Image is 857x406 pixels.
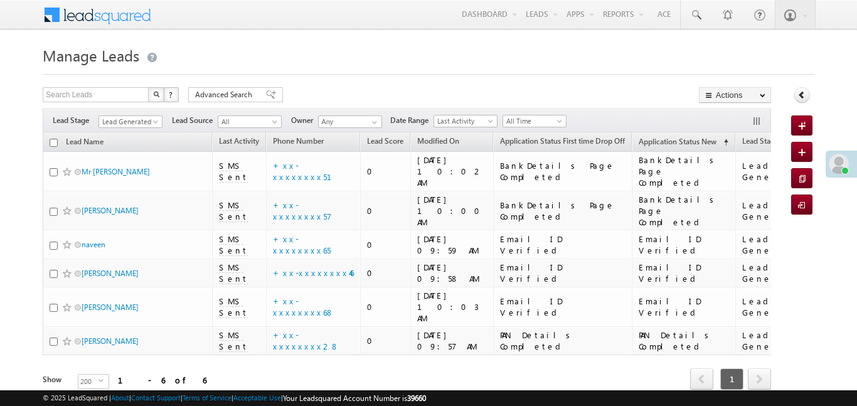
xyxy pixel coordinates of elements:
[365,116,381,129] a: Show All Items
[748,368,771,390] span: next
[699,87,771,103] button: Actions
[172,115,218,126] span: Lead Source
[367,136,403,146] span: Lead Score
[169,89,174,100] span: ?
[273,160,347,182] a: +xx-xxxxxxxx51
[82,269,139,278] a: [PERSON_NAME]
[273,200,332,222] a: +xx-xxxxxxxx57
[632,134,735,151] a: Application Status New (sorted ascending)
[639,329,730,352] div: PAN Details Completed
[273,267,354,278] a: +xx-xxxxxxxx46
[639,233,730,256] div: Email ID Verified
[53,115,98,126] span: Lead Stage
[367,335,405,346] div: 0
[273,329,339,351] a: +xx-xxxxxxxx28
[82,240,105,249] a: naveen
[50,139,58,147] input: Check all records
[267,134,330,151] a: Phone Number
[500,136,625,146] span: Application Status First time Drop Off
[736,134,785,151] a: Lead Stage
[639,296,730,318] div: Email ID Verified
[367,239,405,250] div: 0
[500,160,626,183] div: BankDetails Page Completed
[318,115,382,128] input: Type to Search
[434,115,498,127] a: Last Activity
[60,135,110,151] a: Lead Name
[291,115,318,126] span: Owner
[494,134,631,151] a: Application Status First time Drop Off
[500,200,626,222] div: BankDetails Page Completed
[118,373,206,387] div: 1 - 6 of 6
[690,370,713,390] a: prev
[417,194,487,228] div: [DATE] 10:00 AM
[503,115,563,127] span: All Time
[742,160,805,183] div: Lead Generated
[218,116,278,127] span: All
[639,137,716,146] span: Application Status New
[742,329,805,352] div: Lead Generated
[283,393,426,403] span: Your Leadsquared Account Number is
[411,134,466,151] a: Modified On
[500,329,626,352] div: PAN Details Completed
[273,233,331,255] a: +xx-xxxxxxxx65
[742,233,805,256] div: Lead Generated
[164,87,179,102] button: ?
[361,134,410,151] a: Lead Score
[417,136,459,146] span: Modified On
[742,296,805,318] div: Lead Generated
[367,205,405,216] div: 0
[195,89,256,100] span: Advanced Search
[43,45,139,65] span: Manage Leads
[500,262,626,284] div: Email ID Verified
[417,290,487,324] div: [DATE] 10:03 AM
[367,267,405,279] div: 0
[273,296,334,318] a: +xx-xxxxxxxx68
[367,301,405,313] div: 0
[43,392,426,404] span: © 2025 LeadSquared | | | | |
[639,194,730,228] div: BankDetails Page Completed
[82,206,139,215] a: [PERSON_NAME]
[219,296,248,318] span: SMS Sent
[131,393,181,402] a: Contact Support
[720,368,743,390] span: 1
[639,262,730,284] div: Email ID Verified
[219,160,248,183] span: SMS Sent
[98,115,162,128] a: Lead Generated
[218,115,282,128] a: All
[233,393,281,402] a: Acceptable Use
[153,91,159,97] img: Search
[82,167,150,176] a: Mr [PERSON_NAME]
[43,374,68,385] div: Show
[407,393,426,403] span: 39660
[500,233,626,256] div: Email ID Verified
[82,302,139,312] a: [PERSON_NAME]
[500,296,626,318] div: Email ID Verified
[417,154,487,188] div: [DATE] 10:02 AM
[742,200,805,222] div: Lead Generated
[390,115,434,126] span: Date Range
[434,115,494,127] span: Last Activity
[742,262,805,284] div: Lead Generated
[98,378,109,383] span: select
[219,200,248,222] span: SMS Sent
[219,233,248,256] span: SMS Sent
[99,116,159,127] span: Lead Generated
[219,262,248,284] span: SMS Sent
[417,233,487,256] div: [DATE] 09:59 AM
[82,336,139,346] a: [PERSON_NAME]
[748,370,771,390] a: next
[219,329,248,352] span: SMS Sent
[183,393,232,402] a: Terms of Service
[417,329,487,352] div: [DATE] 09:57 AM
[417,262,487,284] div: [DATE] 09:58 AM
[367,166,405,177] div: 0
[742,136,779,146] span: Lead Stage
[503,115,567,127] a: All Time
[690,368,713,390] span: prev
[213,134,265,151] a: Last Activity
[718,137,728,147] span: (sorted ascending)
[639,154,730,188] div: BankDetails Page Completed
[111,393,129,402] a: About
[78,375,98,388] span: 200
[273,136,324,146] span: Phone Number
